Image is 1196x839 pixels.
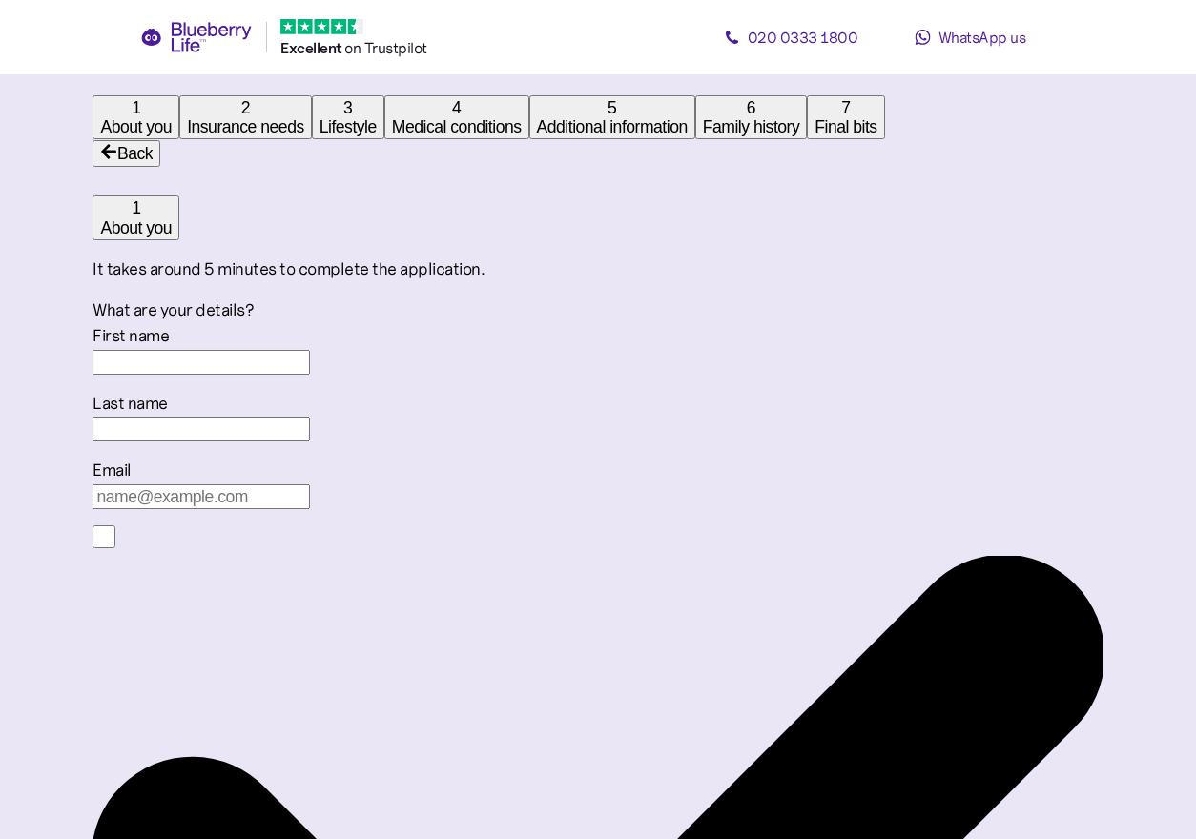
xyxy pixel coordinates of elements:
div: Family history [703,117,800,136]
input: name@example.com [93,484,310,509]
button: 1About you [93,195,179,239]
button: 6Family history [695,95,808,139]
button: 1About you [93,95,179,139]
label: First name [93,325,169,346]
div: 3 [320,98,377,117]
button: 3Lifestyle [312,95,384,139]
span: on Trustpilot [344,38,427,57]
div: Lifestyle [320,117,377,136]
label: Last name [93,393,168,414]
button: 2Insurance needs [179,95,312,139]
button: 7Final bits [807,95,884,139]
div: 5 [537,98,688,117]
div: 1 [100,198,172,217]
label: Email [93,460,132,481]
div: 2 [187,98,304,117]
div: 6 [703,98,800,117]
div: It takes around 5 minutes to complete the application. [93,256,1103,282]
div: Additional information [537,117,688,136]
div: Final bits [815,117,876,136]
div: Back [117,144,153,163]
span: 020 0333 1800 [748,28,858,47]
span: WhatsApp us [938,28,1026,47]
span: Excellent ️ [280,39,344,57]
div: Medical conditions [392,117,522,136]
a: 020 0333 1800 [705,18,876,56]
a: WhatsApp us [884,18,1056,56]
button: Back [93,140,160,167]
div: 1 [100,98,172,117]
button: 5Additional information [529,95,695,139]
div: 4 [392,98,522,117]
div: About you [100,218,172,237]
div: Insurance needs [187,117,304,136]
button: 4Medical conditions [384,95,529,139]
div: About you [100,117,172,136]
div: What are your details? [93,297,1103,323]
div: 7 [815,98,876,117]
